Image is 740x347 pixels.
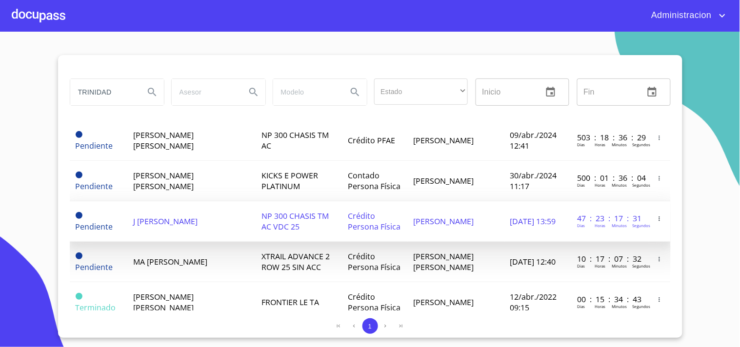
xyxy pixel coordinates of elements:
p: Horas [595,223,605,228]
span: [PERSON_NAME] [413,175,474,186]
p: Dias [577,223,585,228]
span: [PERSON_NAME] [PERSON_NAME] [133,291,194,313]
span: Contado Persona Física [348,170,400,192]
span: Crédito Persona Física [348,211,400,232]
p: Segundos [632,223,650,228]
span: Pendiente [76,212,82,219]
input: search [273,79,340,105]
p: 47 : 23 : 17 : 31 [577,213,643,224]
span: Pendiente [76,262,113,272]
p: Segundos [632,263,650,269]
span: Crédito Persona Física [348,291,400,313]
p: Segundos [632,182,650,188]
span: [PERSON_NAME] [413,297,474,308]
p: Dias [577,304,585,309]
span: Administracion [644,8,717,23]
span: 1 [368,323,372,330]
p: Segundos [632,142,650,147]
p: 503 : 18 : 36 : 29 [577,132,643,143]
span: Pendiente [76,181,113,192]
span: 12/abr./2022 09:15 [510,291,557,313]
span: 09/abr./2024 12:41 [510,130,557,151]
span: MA [PERSON_NAME] [133,256,207,267]
p: Horas [595,142,605,147]
p: Dias [577,142,585,147]
p: Minutos [612,182,627,188]
span: [PERSON_NAME] [413,135,474,146]
div: ​ [374,78,468,105]
p: 10 : 17 : 07 : 32 [577,253,643,264]
span: Crédito Persona Física [348,251,400,272]
span: [PERSON_NAME] [PERSON_NAME] [133,130,194,151]
input: search [172,79,238,105]
button: account of current user [644,8,728,23]
span: 30/abr./2024 11:17 [510,170,557,192]
span: Terminado [76,293,82,300]
p: Dias [577,263,585,269]
span: Pendiente [76,131,82,138]
span: Pendiente [76,252,82,259]
p: Minutos [612,223,627,228]
span: NP 300 CHASIS TM AC [261,130,329,151]
p: 500 : 01 : 36 : 04 [577,173,643,183]
button: Search [343,80,367,104]
span: [DATE] 12:40 [510,256,556,267]
p: Horas [595,263,605,269]
p: Dias [577,182,585,188]
span: Pendiente [76,221,113,232]
p: Horas [595,182,605,188]
button: 1 [362,318,378,334]
span: Terminado [76,302,116,313]
p: Segundos [632,304,650,309]
span: XTRAIL ADVANCE 2 ROW 25 SIN ACC [261,251,330,272]
span: [PERSON_NAME] [PERSON_NAME] [133,170,194,192]
span: FRONTIER LE TA [261,297,319,308]
span: NP 300 CHASIS TM AC VDC 25 [261,211,329,232]
span: Crédito PFAE [348,135,395,146]
button: Search [242,80,265,104]
span: Pendiente [76,140,113,151]
span: J [PERSON_NAME] [133,216,198,227]
p: Minutos [612,263,627,269]
p: Horas [595,304,605,309]
input: search [70,79,137,105]
span: [DATE] 13:59 [510,216,556,227]
span: KICKS E POWER PLATINUM [261,170,318,192]
p: Minutos [612,304,627,309]
p: Minutos [612,142,627,147]
span: [PERSON_NAME] [PERSON_NAME] [413,251,474,272]
button: Search [140,80,164,104]
p: 00 : 15 : 34 : 43 [577,294,643,305]
span: [PERSON_NAME] [413,216,474,227]
span: Pendiente [76,172,82,178]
